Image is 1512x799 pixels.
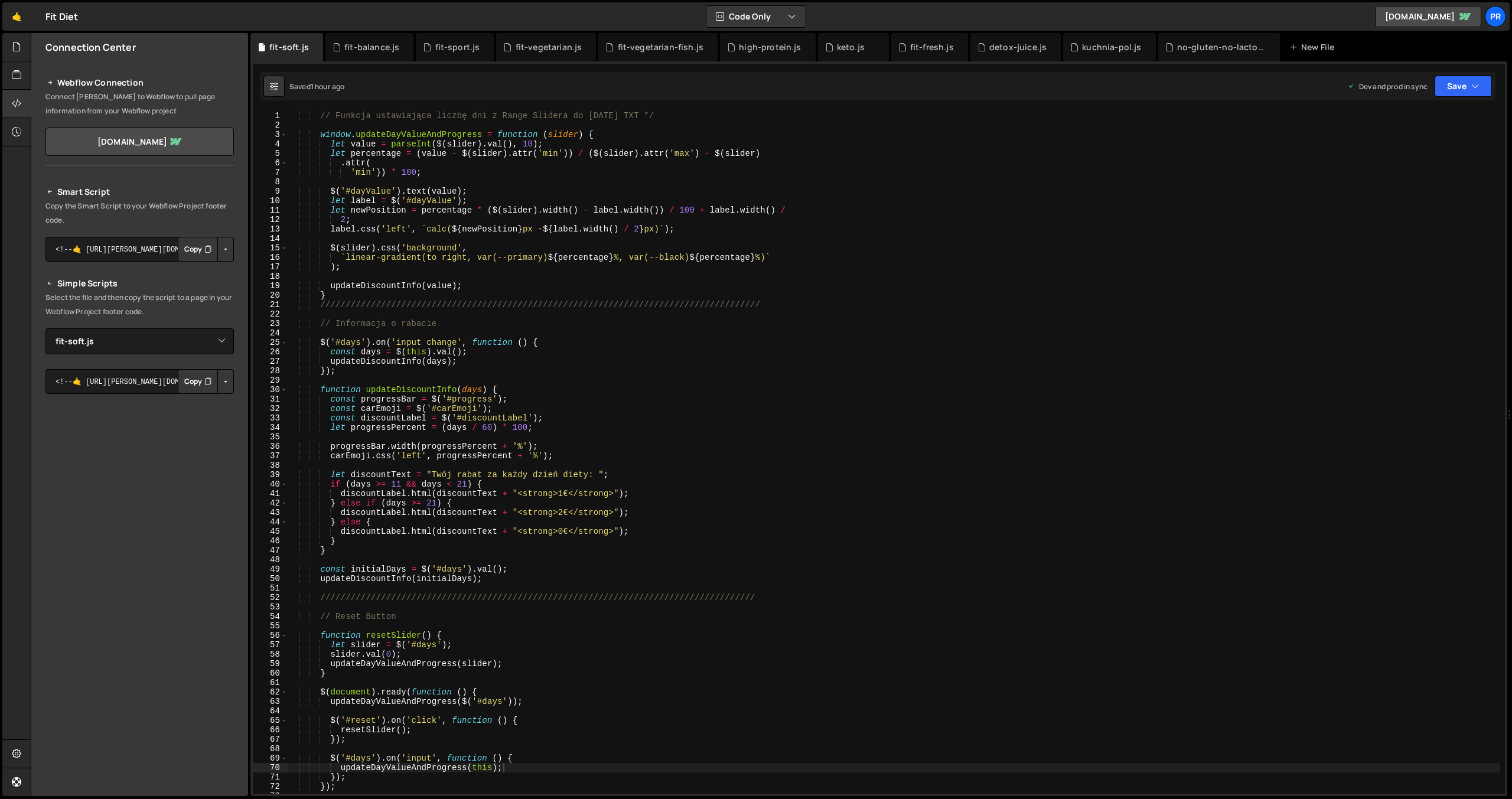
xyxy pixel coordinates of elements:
div: 23 [253,319,288,328]
div: 17 [253,262,288,272]
div: 59 [253,659,288,668]
div: Dev and prod in sync [1347,81,1428,92]
div: 52 [253,593,288,602]
div: 6 [253,158,288,168]
iframe: YouTube video player [45,527,235,634]
div: fit-vegetarian-fish.js [618,41,704,53]
div: fit-sport.js [435,41,480,53]
div: 66 [253,725,288,735]
textarea: <!--🤙 [URL][PERSON_NAME][DOMAIN_NAME]> <script>document.addEventListener("DOMContentLoaded", func... [45,237,234,262]
div: 44 [253,517,288,527]
div: 36 [253,442,288,451]
div: 54 [253,612,288,621]
div: 26 [253,347,288,357]
div: 72 [253,782,288,791]
div: 28 [253,366,288,376]
div: 1 [253,111,288,120]
div: 38 [253,461,288,470]
div: 4 [253,139,288,149]
button: Copy [178,369,218,394]
div: Saved [289,81,344,92]
div: 24 [253,328,288,338]
div: 18 [253,272,288,281]
div: 13 [253,224,288,234]
div: fit-fresh.js [910,41,954,53]
div: 33 [253,413,288,423]
a: [DOMAIN_NAME] [1375,6,1481,27]
div: 42 [253,498,288,508]
div: 8 [253,177,288,187]
div: 51 [253,583,288,593]
div: 46 [253,536,288,546]
p: Copy the Smart Script to your Webflow Project footer code. [45,199,234,227]
div: kuchnia-pol.js [1082,41,1141,53]
div: 61 [253,678,288,687]
div: 35 [253,432,288,442]
div: 55 [253,621,288,631]
p: Connect [PERSON_NAME] to Webflow to pull page information from your Webflow project [45,90,234,118]
div: 71 [253,772,288,782]
div: fit-balance.js [344,41,399,53]
div: 10 [253,196,288,206]
div: 60 [253,668,288,678]
div: 31 [253,394,288,404]
div: 1 hour ago [311,81,345,92]
div: 5 [253,149,288,158]
div: 48 [253,555,288,565]
div: 57 [253,640,288,650]
div: 68 [253,744,288,754]
button: Code Only [706,6,806,27]
div: 2 [253,120,288,130]
div: 58 [253,650,288,659]
div: 70 [253,763,288,772]
div: 67 [253,735,288,744]
a: [DOMAIN_NAME] [45,128,234,156]
div: 12 [253,215,288,224]
iframe: YouTube video player [45,413,235,520]
div: detox-juice.js [989,41,1047,53]
div: 34 [253,423,288,432]
div: 41 [253,489,288,498]
div: 27 [253,357,288,366]
div: 49 [253,565,288,574]
div: Pr [1485,6,1506,27]
div: 3 [253,130,288,139]
h2: Connection Center [45,41,136,54]
div: 16 [253,253,288,262]
div: 25 [253,338,288,347]
div: 14 [253,234,288,243]
div: 20 [253,291,288,300]
div: 39 [253,470,288,480]
div: 62 [253,687,288,697]
div: fit-soft.js [269,41,309,53]
div: 19 [253,281,288,291]
div: 7 [253,168,288,177]
div: 30 [253,385,288,394]
div: 56 [253,631,288,640]
div: no-gluten-no-lactose.js [1177,41,1266,53]
div: 22 [253,309,288,319]
textarea: <!--🤙 [URL][PERSON_NAME][DOMAIN_NAME]> <script>document.addEventListener("DOMContentLoaded", func... [45,369,234,394]
div: 29 [253,376,288,385]
p: Select the file and then copy the script to a page in your Webflow Project footer code. [45,291,234,319]
div: 45 [253,527,288,536]
div: 9 [253,187,288,196]
div: 15 [253,243,288,253]
div: Button group with nested dropdown [178,369,234,394]
div: 32 [253,404,288,413]
a: 🤙 [2,2,31,31]
div: 64 [253,706,288,716]
h2: Smart Script [45,185,234,199]
div: 63 [253,697,288,706]
div: 47 [253,546,288,555]
div: 69 [253,754,288,763]
div: 11 [253,206,288,215]
button: Save [1435,76,1492,97]
div: 37 [253,451,288,461]
div: 40 [253,480,288,489]
div: 21 [253,300,288,309]
div: Button group with nested dropdown [178,237,234,262]
h2: Simple Scripts [45,276,234,291]
div: fit-vegetarian.js [516,41,582,53]
div: 50 [253,574,288,583]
